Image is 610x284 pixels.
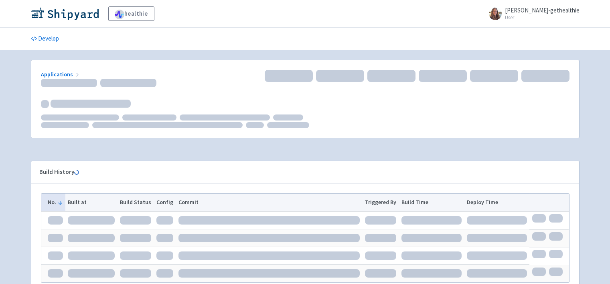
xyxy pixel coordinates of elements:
[484,7,580,20] a: [PERSON_NAME]-gethealthie User
[505,6,580,14] span: [PERSON_NAME]-gethealthie
[48,198,63,206] button: No.
[154,194,176,211] th: Config
[363,194,399,211] th: Triggered By
[464,194,529,211] th: Deploy Time
[176,194,363,211] th: Commit
[41,71,81,78] a: Applications
[399,194,464,211] th: Build Time
[505,15,580,20] small: User
[108,6,154,21] a: healthie
[31,7,99,20] img: Shipyard logo
[39,168,558,177] div: Build History
[118,194,154,211] th: Build Status
[31,28,59,50] a: Develop
[65,194,118,211] th: Built at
